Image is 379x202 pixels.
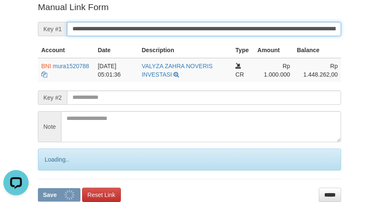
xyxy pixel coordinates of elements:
a: Copy mura1520788 to clipboard [41,71,47,78]
span: Key #1 [38,22,67,36]
button: Save [38,188,80,202]
a: mura1520788 [53,63,89,69]
th: Balance [294,43,341,58]
td: Rp 1.448.262,00 [294,58,341,82]
div: Loading.. [38,149,341,170]
th: Description [138,43,232,58]
th: Type [232,43,254,58]
span: Reset Link [88,191,115,198]
span: CR [235,71,244,78]
a: VALYZA ZAHRA NOVERIS INVESTASI [141,63,212,78]
td: [DATE] 05:01:36 [94,58,138,82]
a: Reset Link [82,188,121,202]
span: Save [43,191,57,198]
th: Date [94,43,138,58]
th: Account [38,43,94,58]
td: Rp 1.000.000 [254,58,294,82]
th: Amount [254,43,294,58]
span: Key #2 [38,90,67,105]
span: BNI [41,63,51,69]
span: Note [38,111,61,142]
button: Open LiveChat chat widget [3,3,29,29]
p: Manual Link Form [38,1,341,13]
